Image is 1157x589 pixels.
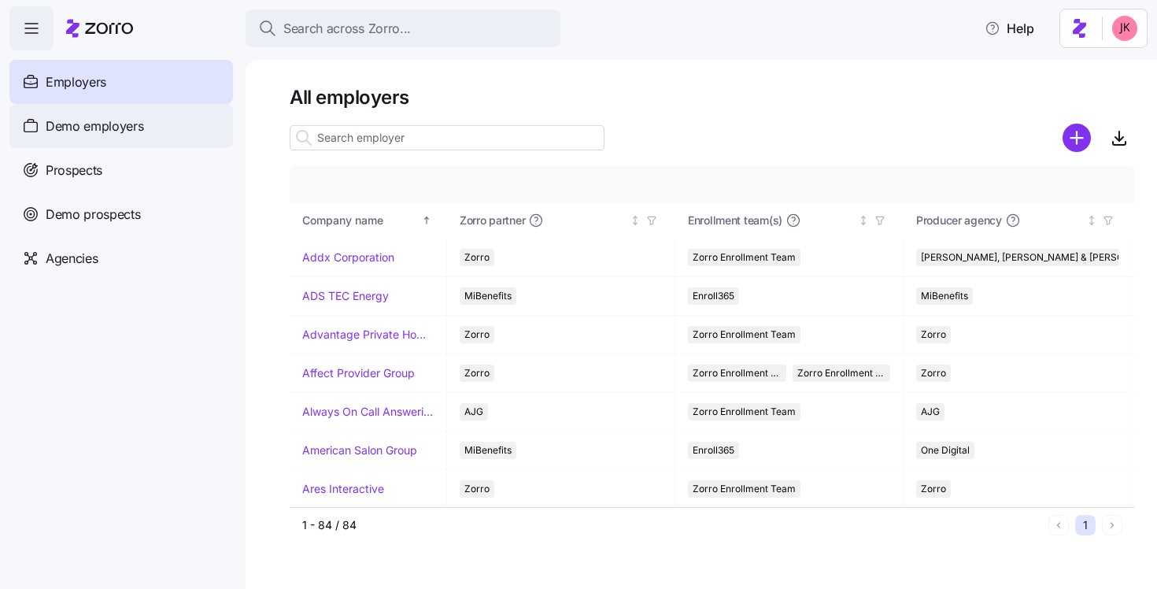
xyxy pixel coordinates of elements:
a: Advantage Private Home Care [302,327,434,343]
span: MiBenefits [921,287,968,305]
button: Previous page [1048,515,1069,535]
span: Zorro [464,326,490,343]
span: Zorro Enrollment Experts [797,365,886,382]
span: Zorro [921,365,946,382]
span: Zorro [464,365,490,382]
span: Zorro [921,326,946,343]
input: Search employer [290,125,604,150]
span: Prospects [46,161,102,180]
div: Sorted ascending [421,215,432,226]
a: American Salon Group [302,443,417,458]
a: Always On Call Answering Service [302,404,434,420]
a: ADS TEC Energy [302,288,389,304]
button: 1 [1075,515,1096,535]
h1: All employers [290,85,1135,109]
div: Not sorted [630,215,641,226]
span: Zorro [464,480,490,498]
th: Producer agencyNot sorted [904,202,1132,239]
a: Employers [9,60,233,104]
span: Demo employers [46,117,144,136]
a: Prospects [9,148,233,192]
button: Next page [1102,515,1122,535]
span: Search across Zorro... [283,19,411,39]
span: Zorro Enrollment Team [693,365,782,382]
div: Company name [302,212,419,229]
span: MiBenefits [464,287,512,305]
span: Enroll365 [693,287,734,305]
span: One Digital [921,442,970,459]
span: Zorro Enrollment Team [693,326,796,343]
div: 1 - 84 / 84 [302,517,1042,533]
a: Affect Provider Group [302,365,415,381]
svg: add icon [1063,124,1091,152]
span: Employers [46,72,106,92]
span: MiBenefits [464,442,512,459]
span: Enrollment team(s) [688,213,782,228]
button: Help [972,13,1047,44]
span: Enroll365 [693,442,734,459]
span: Zorro Enrollment Team [693,249,796,266]
span: Zorro Enrollment Team [693,480,796,498]
a: Ares Interactive [302,481,384,497]
div: Not sorted [858,215,869,226]
span: Zorro Enrollment Team [693,403,796,420]
span: AJG [921,403,940,420]
span: Demo prospects [46,205,141,224]
th: Zorro partnerNot sorted [447,202,675,239]
span: Help [985,19,1034,38]
span: AJG [464,403,483,420]
a: Demo prospects [9,192,233,236]
span: Zorro partner [460,213,525,228]
img: 19f1c8dceb8a17c03adbc41d53a5807f [1112,16,1137,41]
a: Addx Corporation [302,250,394,265]
a: Demo employers [9,104,233,148]
span: Zorro [464,249,490,266]
div: Not sorted [1086,215,1097,226]
th: Enrollment team(s)Not sorted [675,202,904,239]
button: Search across Zorro... [246,9,560,47]
span: Producer agency [916,213,1002,228]
span: Zorro [921,480,946,498]
th: Company nameSorted ascending [290,202,447,239]
a: Agencies [9,236,233,280]
span: Agencies [46,249,98,269]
